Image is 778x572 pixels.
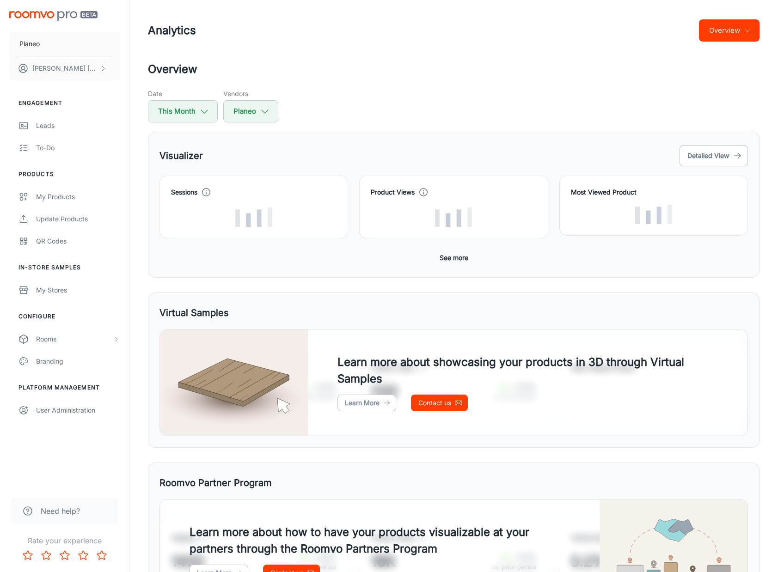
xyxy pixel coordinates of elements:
h5: Date [148,89,218,98]
p: Planeo [19,39,40,49]
img: Loading [435,207,472,227]
div: QR Codes [36,236,120,246]
button: Overview [699,19,760,42]
img: Loading [635,205,672,224]
div: Branding [36,356,120,366]
h5: Virtual Samples [159,306,229,320]
button: See more [436,249,472,266]
h5: Vendors [223,89,278,98]
div: User Administration [36,405,120,415]
h5: Roomvo Partner Program [159,476,272,490]
p: [PERSON_NAME] [PERSON_NAME] [32,63,98,73]
button: Detailed View [680,145,748,166]
button: Planeo [9,32,120,56]
div: My Stores [36,285,120,295]
h4: Sessions [171,187,197,197]
img: Loading [235,207,272,227]
a: Contact us [411,395,468,411]
div: Rooms [36,334,112,344]
button: Rate 2 star [37,546,55,565]
h4: Learn more about how to have your products visualizable at your partners through the Roomvo Partn... [190,524,570,557]
div: My Products [36,192,120,202]
div: Leads [36,121,120,131]
p: Rate your experience [7,535,122,546]
img: Roomvo PRO Beta [9,11,98,21]
span: Need help? [41,505,80,517]
div: To-do [36,143,120,153]
h4: Product Views [371,187,415,197]
div: Update Products [36,214,120,224]
h2: Overview [148,61,760,78]
h4: Most Viewed Product [571,187,736,197]
button: Rate 1 star [18,546,37,565]
button: This Month [148,100,218,122]
button: Rate 3 star [55,546,74,565]
button: Planeo [223,100,278,122]
h1: Analytics [148,22,196,39]
a: Learn More [337,395,396,411]
button: [PERSON_NAME] [PERSON_NAME] [9,56,120,80]
h4: Learn more about showcasing your products in 3D through Virtual Samples [337,354,718,387]
h5: Visualizer [159,149,203,163]
button: Rate 4 star [74,546,92,565]
button: Rate 5 star [92,546,111,565]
